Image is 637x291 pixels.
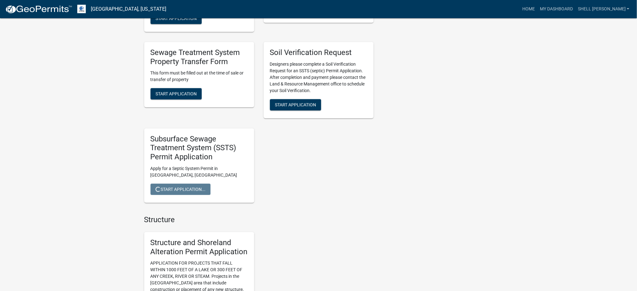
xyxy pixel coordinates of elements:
button: Start Application [151,13,202,24]
h5: Soil Verification Request [270,48,367,58]
p: Designers please complete a Soil Verification Request for an SSTS (septic) Permit Application. Af... [270,61,367,94]
a: Shell [PERSON_NAME] [575,3,632,15]
span: Start Application [156,91,197,96]
a: My Dashboard [537,3,575,15]
span: Start Application [156,16,197,21]
span: Start Application... [156,187,206,192]
button: Start Application [151,88,202,100]
h5: Structure and Shoreland Alteration Permit Application [151,239,248,257]
button: Start Application [270,99,321,111]
h5: Subsurface Sewage Treatment System (SSTS) Permit Application [151,135,248,162]
button: Start Application... [151,184,211,195]
h5: Sewage Treatment System Property Transfer Form [151,48,248,67]
img: Otter Tail County, Minnesota [77,5,86,13]
a: Home [520,3,537,15]
p: This form must be filled out at the time of sale or transfer of property [151,70,248,83]
h4: Structure [144,216,374,225]
a: [GEOGRAPHIC_DATA], [US_STATE] [91,4,166,14]
span: Start Application [275,102,316,107]
p: Apply for a Septic System Permit in [GEOGRAPHIC_DATA], [GEOGRAPHIC_DATA] [151,166,248,179]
